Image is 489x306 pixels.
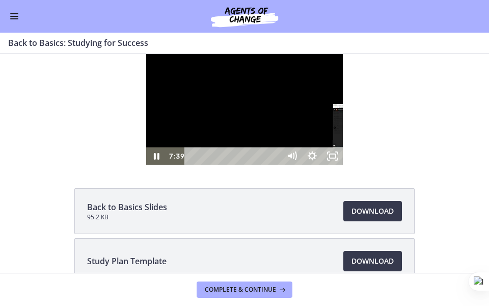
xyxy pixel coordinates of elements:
span: Download [351,255,394,267]
span: 95.2 KB [87,213,167,221]
button: Pause [146,93,167,111]
span: Download [351,205,394,217]
img: Agents of Change [183,4,306,29]
span: Study Plan Template [87,255,167,267]
button: Mute [282,93,302,111]
button: Unfullscreen [322,93,343,111]
button: Complete & continue [197,282,292,298]
button: Show settings menu [302,93,322,111]
div: Playbar [192,93,277,111]
a: Download [343,201,402,221]
a: Download [343,251,402,271]
span: Complete & continue [205,286,276,294]
button: Enable menu [8,10,20,22]
span: Back to Basics Slides [87,201,167,213]
h3: Back to Basics: Studying for Success [8,37,469,49]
